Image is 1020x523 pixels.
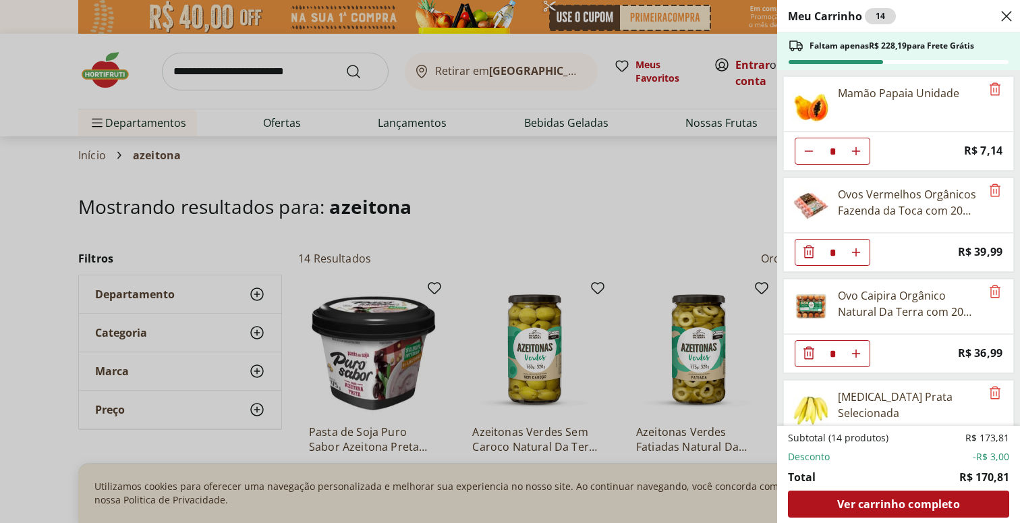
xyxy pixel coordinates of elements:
[837,499,959,510] span: Ver carrinho completo
[795,138,822,165] button: Diminuir Quantidade
[865,8,896,24] div: 14
[987,385,1003,402] button: Remove
[838,85,959,101] div: Mamão Papaia Unidade
[959,469,1009,485] span: R$ 170,81
[843,340,870,367] button: Aumentar Quantidade
[792,389,830,426] img: Principal
[788,491,1009,518] a: Ver carrinho completo
[788,450,830,464] span: Desconto
[958,243,1002,261] span: R$ 39,99
[843,138,870,165] button: Aumentar Quantidade
[788,431,888,445] span: Subtotal (14 produtos)
[958,344,1002,362] span: R$ 36,99
[964,142,1002,160] span: R$ 7,14
[792,287,830,325] img: Principal
[822,341,843,366] input: Quantidade Atual
[987,284,1003,300] button: Remove
[987,183,1003,199] button: Remove
[795,239,822,266] button: Diminuir Quantidade
[973,450,1009,464] span: -R$ 3,00
[838,186,981,219] div: Ovos Vermelhos Orgânicos Fazenda da Toca com 20 Unidades
[810,40,974,51] span: Faltam apenas R$ 228,19 para Frete Grátis
[843,239,870,266] button: Aumentar Quantidade
[965,431,1009,445] span: R$ 173,81
[987,82,1003,98] button: Remove
[838,287,981,320] div: Ovo Caipira Orgânico Natural Da Terra com 20 unidades
[795,340,822,367] button: Diminuir Quantidade
[822,138,843,164] input: Quantidade Atual
[788,8,896,24] h2: Meu Carrinho
[838,389,981,421] div: [MEDICAL_DATA] Prata Selecionada
[788,469,816,485] span: Total
[822,240,843,265] input: Quantidade Atual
